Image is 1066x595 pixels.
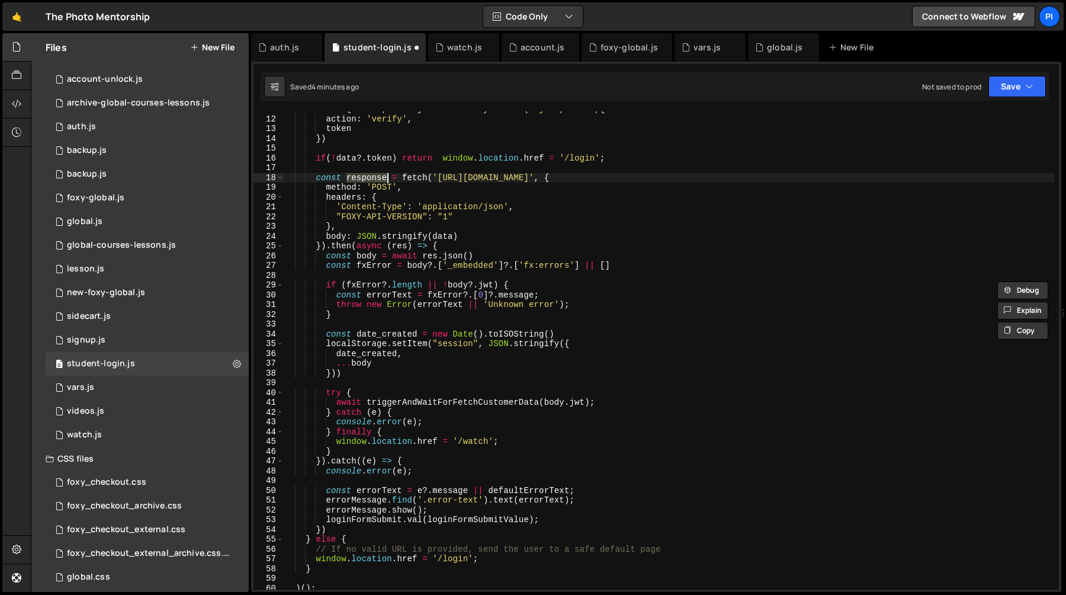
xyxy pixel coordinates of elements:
[67,548,230,559] div: foxy_checkout_external_archive.css.css
[46,233,249,257] div: 13533/35292.js
[253,574,284,584] div: 59
[253,310,284,320] div: 32
[253,349,284,359] div: 36
[67,477,146,488] div: foxy_checkout.css
[67,74,143,85] div: account-unlock.js
[312,82,359,92] div: 4 minutes ago
[67,121,96,132] div: auth.js
[253,359,284,369] div: 37
[46,352,249,376] div: 13533/46953.js
[253,173,284,183] div: 18
[253,495,284,506] div: 51
[253,525,284,535] div: 54
[912,6,1035,27] a: Connect to Webflow
[46,139,249,162] div: 13533/45031.js
[46,257,249,281] div: 13533/35472.js
[447,41,482,53] div: watch.js
[253,398,284,408] div: 41
[46,399,249,423] div: 13533/42246.js
[67,264,104,274] div: lesson.js
[253,300,284,310] div: 31
[46,565,249,589] div: 13533/35489.css
[56,360,63,370] span: 0
[46,494,249,518] div: 13533/44030.css
[253,545,284,555] div: 56
[253,251,284,261] div: 26
[67,524,185,535] div: foxy_checkout_external.css
[46,9,150,24] div: The Photo Mentorship
[253,486,284,496] div: 50
[253,153,284,164] div: 16
[46,471,249,494] div: 13533/38507.css
[253,271,284,281] div: 28
[190,43,235,52] button: New File
[46,91,249,115] div: 13533/43968.js
[67,359,135,369] div: student-login.js
[253,437,284,447] div: 45
[67,145,107,156] div: backup.js
[253,515,284,525] div: 53
[767,41,802,53] div: global.js
[483,6,583,27] button: Code Only
[922,82,981,92] div: Not saved to prod
[253,261,284,271] div: 27
[253,193,284,203] div: 20
[67,193,124,203] div: foxy-global.js
[270,41,299,53] div: auth.js
[253,554,284,564] div: 57
[253,241,284,251] div: 25
[1039,6,1060,27] div: Pi
[46,542,253,565] div: 13533/44029.css
[46,186,249,210] div: 13533/34219.js
[343,41,412,53] div: student-login.js
[601,41,658,53] div: foxy-global.js
[253,456,284,466] div: 47
[253,222,284,232] div: 23
[67,169,107,180] div: backup.js
[253,290,284,300] div: 30
[67,501,182,511] div: foxy_checkout_archive.css
[253,202,284,212] div: 21
[67,430,102,440] div: watch.js
[290,82,359,92] div: Saved
[253,447,284,457] div: 46
[253,476,284,486] div: 49
[253,124,284,134] div: 13
[46,210,249,233] div: 13533/39483.js
[46,68,249,91] div: 13533/41206.js
[253,466,284,476] div: 48
[253,232,284,242] div: 24
[46,305,249,328] div: 13533/43446.js
[46,281,249,305] div: 13533/40053.js
[253,134,284,144] div: 14
[67,572,110,583] div: global.css
[253,163,284,173] div: 17
[46,423,249,447] div: 13533/38527.js
[67,311,111,322] div: sidecart.js
[253,114,284,124] div: 12
[253,417,284,427] div: 43
[31,447,249,471] div: CSS files
[253,506,284,516] div: 52
[253,369,284,379] div: 38
[2,2,31,31] a: 🤙
[67,335,105,346] div: signup.js
[253,280,284,290] div: 29
[253,212,284,222] div: 22
[997,322,1048,340] button: Copy
[829,41,878,53] div: New File
[253,319,284,330] div: 33
[253,183,284,193] div: 19
[46,115,249,139] div: 13533/34034.js
[46,162,249,186] div: 13533/45030.js
[521,41,565,53] div: account.js
[253,339,284,349] div: 35
[253,564,284,574] div: 58
[253,408,284,418] div: 42
[46,41,67,54] h2: Files
[67,406,104,417] div: videos.js
[997,302,1048,319] button: Explain
[693,41,721,53] div: vars.js
[253,143,284,153] div: 15
[46,328,249,352] div: 13533/35364.js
